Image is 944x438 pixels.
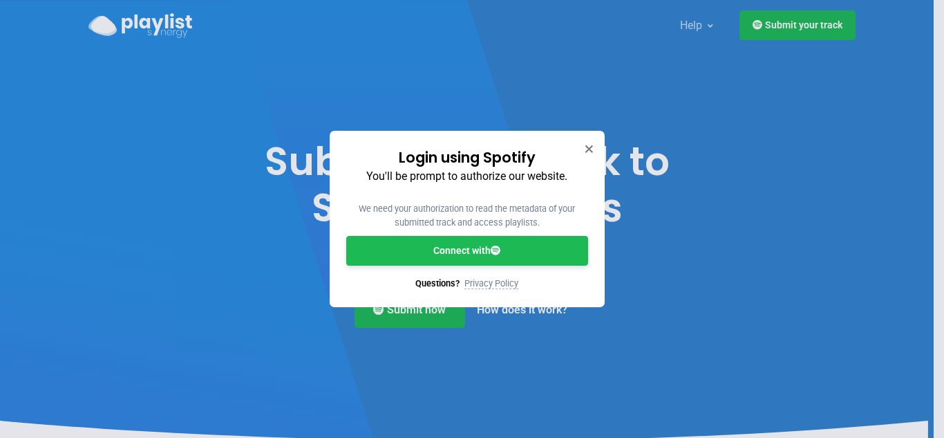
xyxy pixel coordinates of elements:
p: We need your authorization to read the metadata of your submitted track and access playlists. [346,202,588,230]
h3: Login using Spotify [346,147,588,167]
button: Close [584,142,594,156]
span: Questions? [415,278,460,289]
a: Privacy Policy [464,278,518,289]
a: Connect with [346,236,588,266]
p: You'll be prompt to authorize our website. [346,167,588,185]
